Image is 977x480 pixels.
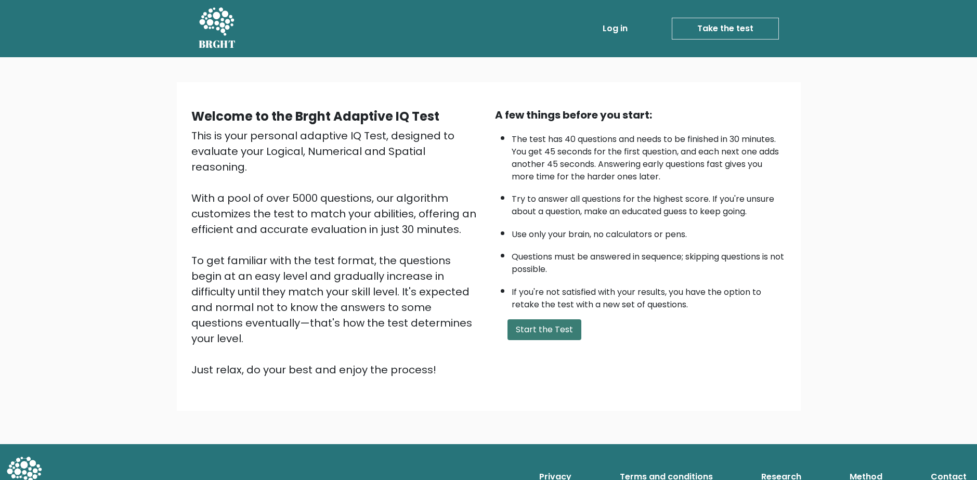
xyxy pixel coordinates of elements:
[507,319,581,340] button: Start the Test
[672,18,779,40] a: Take the test
[199,4,236,53] a: BRGHT
[199,38,236,50] h5: BRGHT
[191,128,483,378] div: This is your personal adaptive IQ Test, designed to evaluate your Logical, Numerical and Spatial ...
[191,108,439,125] b: Welcome to the Brght Adaptive IQ Test
[598,18,632,39] a: Log in
[512,128,786,183] li: The test has 40 questions and needs to be finished in 30 minutes. You get 45 seconds for the firs...
[512,245,786,276] li: Questions must be answered in sequence; skipping questions is not possible.
[512,188,786,218] li: Try to answer all questions for the highest score. If you're unsure about a question, make an edu...
[512,281,786,311] li: If you're not satisfied with your results, you have the option to retake the test with a new set ...
[512,223,786,241] li: Use only your brain, no calculators or pens.
[495,107,786,123] div: A few things before you start:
